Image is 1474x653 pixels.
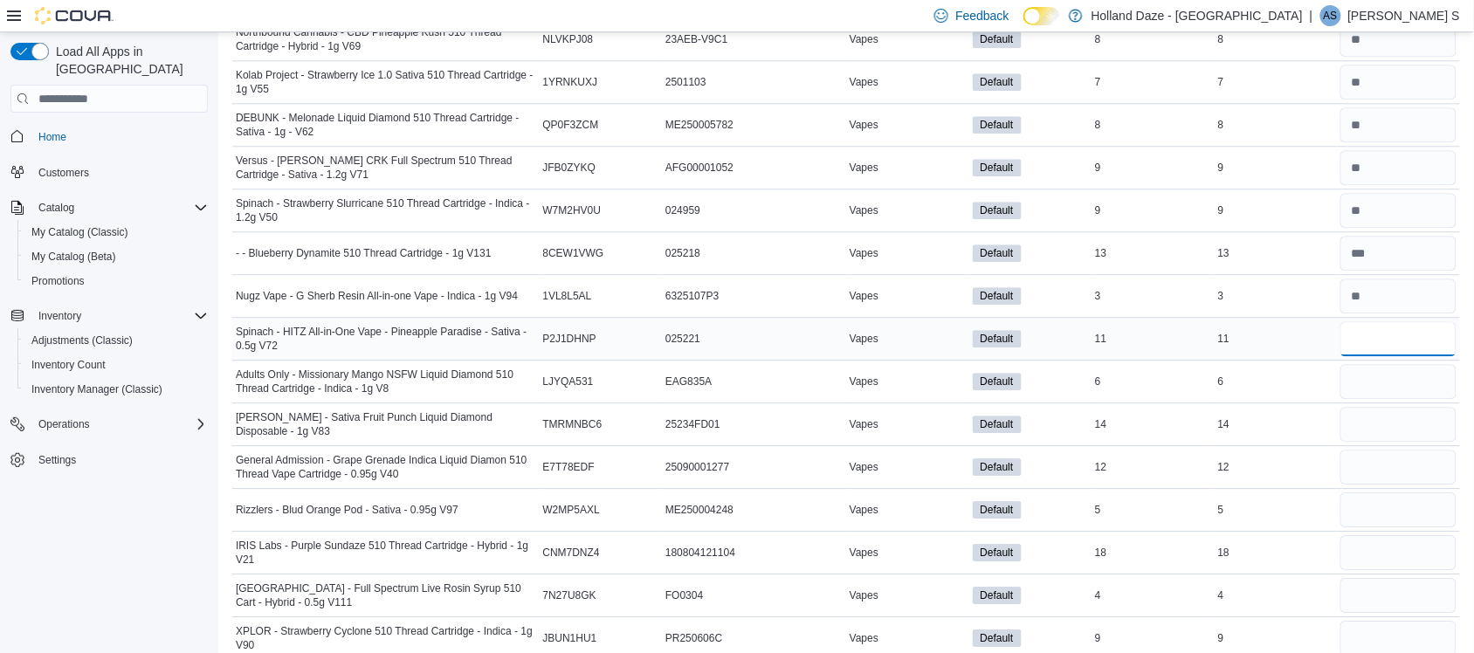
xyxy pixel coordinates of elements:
button: Operations [31,414,97,435]
span: Default [973,287,1022,305]
span: Vapes [850,460,878,474]
div: 23AEB-V9C1 [662,29,846,50]
span: Default [973,416,1022,433]
button: Inventory Manager (Classic) [17,377,215,402]
p: | [1310,5,1313,26]
button: Operations [3,412,215,436]
span: Default [973,544,1022,561]
span: AS [1324,5,1338,26]
div: 8 [1092,29,1215,50]
span: Home [38,130,66,144]
span: Default [981,331,1014,347]
div: 6 [1215,371,1338,392]
div: 9 [1092,157,1215,178]
span: Vapes [850,503,878,517]
span: Spinach - HITZ All-in-One Vape - Pineapple Paradise - Sativa - 0.5g V72 [236,325,536,353]
div: Amanpreet S [1320,5,1341,26]
div: 9 [1092,200,1215,221]
div: 25234FD01 [662,414,846,435]
div: ME250005782 [662,114,846,135]
span: Catalog [31,197,208,218]
span: QP0F3ZCM [543,118,599,132]
div: 8 [1092,114,1215,135]
span: Default [981,630,1014,646]
div: 13 [1092,243,1215,264]
button: Adjustments (Classic) [17,328,215,353]
button: Catalog [3,196,215,220]
span: 1VL8L5AL [543,289,592,303]
span: Settings [31,449,208,471]
span: Vapes [850,118,878,132]
a: Inventory Manager (Classic) [24,379,169,400]
span: Dark Mode [1023,25,1024,26]
span: Kolab Project - Strawberry Ice 1.0 Sativa 510 Thread Cartridge - 1g V55 [236,68,536,96]
span: Inventory [31,306,208,326]
span: Inventory Count [31,358,106,372]
div: 9 [1215,200,1338,221]
span: Default [981,374,1014,389]
button: Promotions [17,269,215,293]
input: Dark Mode [1023,7,1060,25]
div: 7 [1092,72,1215,93]
span: Default [973,159,1022,176]
button: My Catalog (Beta) [17,244,215,269]
span: LJYQA531 [543,375,594,388]
span: 1YRNKUXJ [543,75,598,89]
div: 14 [1092,414,1215,435]
button: Inventory [3,304,215,328]
span: Default [973,73,1022,91]
span: Rizzlers - Blud Orange Pod - Sativa - 0.95g V97 [236,503,458,517]
span: My Catalog (Classic) [31,225,128,239]
span: Vapes [850,289,878,303]
span: Default [981,31,1014,47]
span: IRIS Labs - Purple Sundaze 510 Thread Cartridge - Hybrid - 1g V21 [236,539,536,567]
a: My Catalog (Beta) [24,246,123,267]
span: Vapes [850,75,878,89]
span: P2J1DHNP [543,332,596,346]
span: Vapes [850,203,878,217]
button: Home [3,123,215,148]
span: Default [981,545,1014,560]
div: EAG835A [662,371,846,392]
span: Default [981,459,1014,475]
div: ME250004248 [662,499,846,520]
div: 180804121104 [662,542,846,563]
button: Customers [3,160,215,185]
span: Default [973,458,1022,476]
div: 2501103 [662,72,846,93]
div: PR250606C [662,628,846,649]
span: TMRMNBC6 [543,417,603,431]
span: NLVKPJ08 [543,32,594,46]
a: Settings [31,450,83,471]
span: Default [981,74,1014,90]
div: 4 [1215,585,1338,606]
span: Inventory [38,309,81,323]
span: Operations [31,414,208,435]
span: Vapes [850,161,878,175]
span: DEBUNK - Melonade Liquid Diamond 510 Thread Cartridge - Sativa - 1g - V62 [236,111,536,139]
div: 8 [1215,114,1338,135]
div: 18 [1215,542,1338,563]
span: Adjustments (Classic) [31,333,133,347]
span: Settings [38,453,76,467]
span: My Catalog (Beta) [24,246,208,267]
div: 025221 [662,328,846,349]
span: Customers [38,166,89,180]
span: Default [981,160,1014,175]
div: 14 [1215,414,1338,435]
span: 8CEW1VWG [543,246,604,260]
span: Default [973,31,1022,48]
span: 7N27U8GK [543,588,596,602]
span: W7M2HV0U [543,203,602,217]
div: FO0304 [662,585,846,606]
span: Nugz Vape - G Sherb Resin All-in-one Vape - Indica - 1g V94 [236,289,518,303]
span: [GEOGRAPHIC_DATA] - Full Spectrum Live Rosin Syrup 510 Cart - Hybrid - 0.5g V111 [236,581,536,609]
span: Adults Only - Missionary Mango NSFW Liquid Diamond 510 Thread Cartridge - Indica - 1g V8 [236,368,536,395]
span: Promotions [24,271,208,292]
span: Inventory Manager (Classic) [24,379,208,400]
span: Spinach - Strawberry Slurricane 510 Thread Cartridge - Indica - 1.2g V50 [236,196,536,224]
span: [PERSON_NAME] - Sativa Fruit Punch Liquid Diamond Disposable - 1g V83 [236,410,536,438]
span: Home [31,125,208,147]
a: Inventory Count [24,354,113,375]
a: Adjustments (Classic) [24,330,140,351]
